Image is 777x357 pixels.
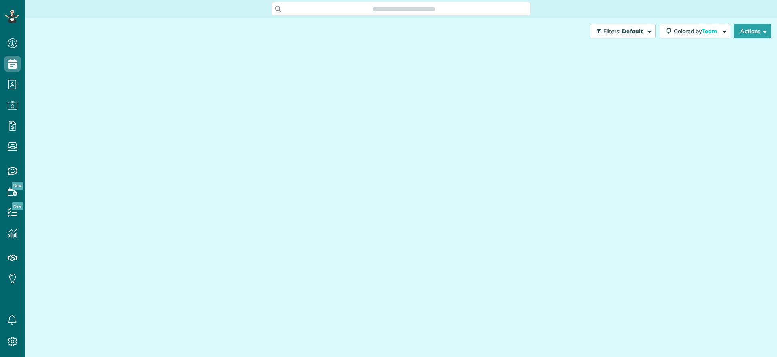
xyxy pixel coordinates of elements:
button: Filters: Default [590,24,656,38]
span: Team [702,28,718,35]
button: Colored byTeam [660,24,730,38]
span: Search ZenMaid… [381,5,427,13]
span: New [12,182,23,190]
span: Colored by [674,28,720,35]
a: Filters: Default [586,24,656,38]
button: Actions [734,24,771,38]
span: Default [622,28,643,35]
span: New [12,202,23,210]
span: Filters: [603,28,620,35]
